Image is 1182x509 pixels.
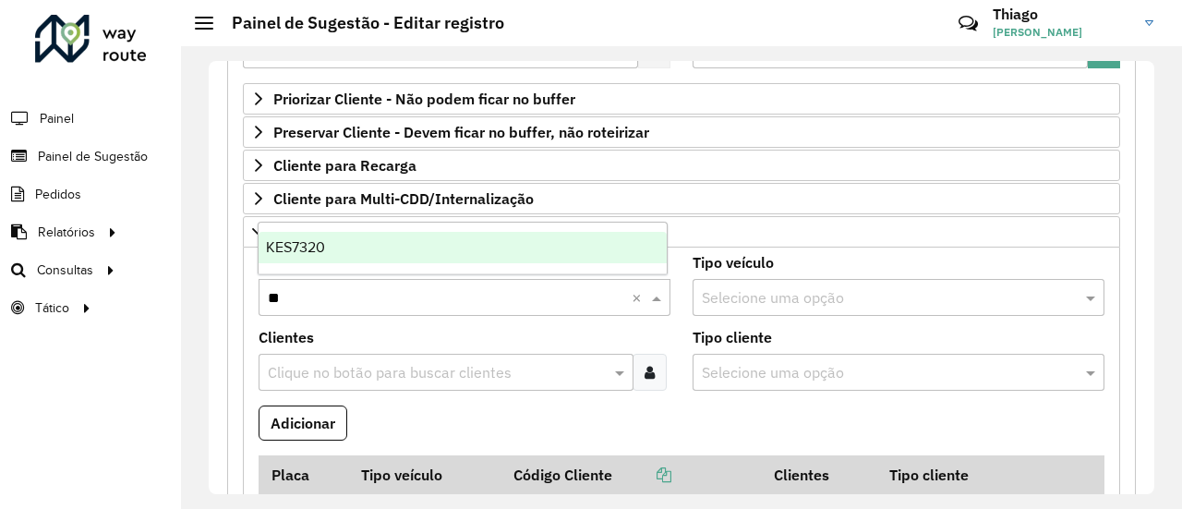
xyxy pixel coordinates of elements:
[38,147,148,166] span: Painel de Sugestão
[259,326,314,348] label: Clientes
[38,223,95,242] span: Relatórios
[243,83,1120,115] a: Priorizar Cliente - Não podem ficar no buffer
[501,455,762,494] th: Código Cliente
[948,4,988,43] a: Contato Rápido
[273,158,416,173] span: Cliente para Recarga
[259,406,347,441] button: Adicionar
[273,125,649,139] span: Preservar Cliente - Devem ficar no buffer, não roteirizar
[35,185,81,204] span: Pedidos
[632,286,647,309] span: Clear all
[243,150,1120,181] a: Cliente para Recarga
[213,13,504,33] h2: Painel de Sugestão - Editar registro
[612,466,671,484] a: Copiar
[693,251,774,273] label: Tipo veículo
[693,326,772,348] label: Tipo cliente
[40,109,74,128] span: Painel
[243,116,1120,148] a: Preservar Cliente - Devem ficar no buffer, não roteirizar
[37,261,93,280] span: Consultas
[273,91,575,106] span: Priorizar Cliente - Não podem ficar no buffer
[762,455,877,494] th: Clientes
[259,455,349,494] th: Placa
[993,24,1131,41] span: [PERSON_NAME]
[349,455,501,494] th: Tipo veículo
[876,455,1026,494] th: Tipo cliente
[273,191,534,206] span: Cliente para Multi-CDD/Internalização
[258,222,668,274] ng-dropdown-panel: Options list
[35,298,69,318] span: Tático
[243,216,1120,248] a: Cliente Retira
[993,6,1131,23] h3: Thiago
[266,239,325,255] span: KES7320
[243,183,1120,214] a: Cliente para Multi-CDD/Internalização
